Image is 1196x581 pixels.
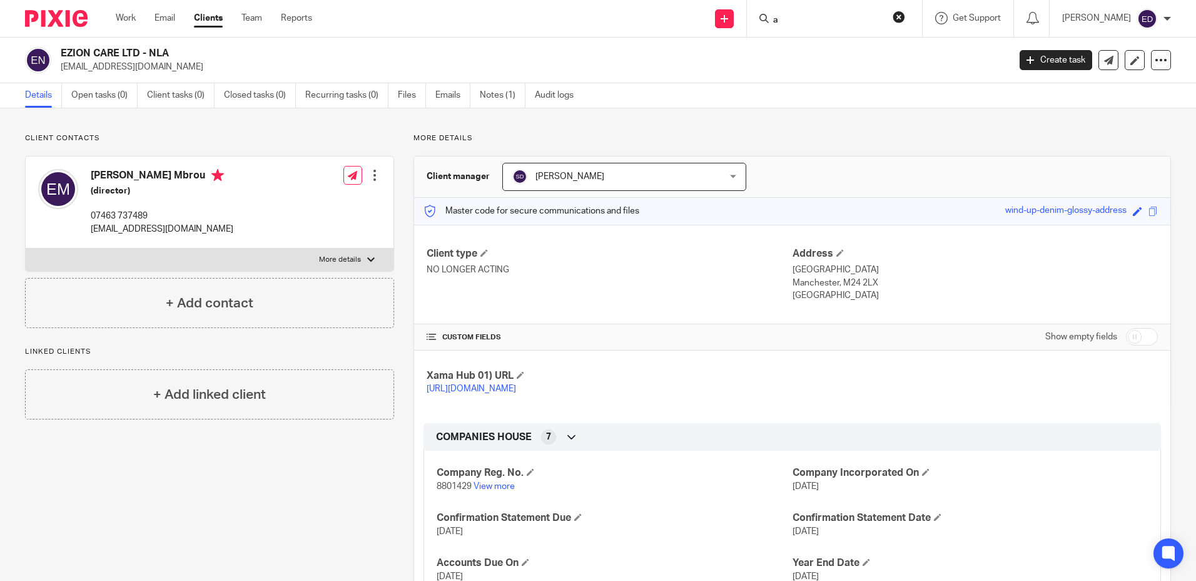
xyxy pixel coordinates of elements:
[512,169,527,184] img: svg%3E
[224,83,296,108] a: Closed tasks (0)
[25,10,88,27] img: Pixie
[241,12,262,24] a: Team
[437,482,472,491] span: 8801429
[427,247,792,260] h4: Client type
[437,512,792,525] h4: Confirmation Statement Due
[793,264,1158,276] p: [GEOGRAPHIC_DATA]
[319,255,361,265] p: More details
[423,205,639,217] p: Master code for secure communications and files
[474,482,515,491] a: View more
[91,169,233,185] h4: [PERSON_NAME] Mbrou
[38,169,78,209] img: svg%3E
[427,170,490,183] h3: Client manager
[427,384,516,393] a: [URL][DOMAIN_NAME]
[437,527,463,536] span: [DATE]
[436,431,532,444] span: COMPANIES HOUSE
[25,133,394,143] p: Client contacts
[793,247,1158,260] h4: Address
[437,466,792,480] h4: Company Reg. No.
[535,83,583,108] a: Audit logs
[793,482,819,491] span: [DATE]
[793,289,1158,302] p: [GEOGRAPHIC_DATA]
[546,431,551,443] span: 7
[211,169,224,182] i: Primary
[153,385,266,404] h4: + Add linked client
[793,572,819,581] span: [DATE]
[147,83,215,108] a: Client tasks (0)
[25,47,51,73] img: svg%3E
[194,12,223,24] a: Clients
[281,12,312,24] a: Reports
[71,83,138,108] a: Open tasks (0)
[413,133,1171,143] p: More details
[398,83,426,108] a: Files
[535,172,604,181] span: [PERSON_NAME]
[953,14,1001,23] span: Get Support
[91,223,233,235] p: [EMAIL_ADDRESS][DOMAIN_NAME]
[427,369,792,383] h4: Xama Hub 01) URL
[91,210,233,222] p: 07463 737489
[116,12,136,24] a: Work
[1045,331,1117,343] label: Show empty fields
[155,12,175,24] a: Email
[793,466,1148,480] h4: Company Incorporated On
[793,557,1148,570] h4: Year End Date
[61,47,813,60] h2: EZION CARE LTD - NLA
[166,294,253,313] h4: + Add contact
[305,83,388,108] a: Recurring tasks (0)
[1062,12,1131,24] p: [PERSON_NAME]
[25,347,394,357] p: Linked clients
[91,185,233,197] h5: (director)
[480,83,525,108] a: Notes (1)
[61,61,1001,73] p: [EMAIL_ADDRESS][DOMAIN_NAME]
[893,11,905,23] button: Clear
[772,15,884,26] input: Search
[437,557,792,570] h4: Accounts Due On
[1020,50,1092,70] a: Create task
[437,572,463,581] span: [DATE]
[427,264,792,276] p: NO LONGER ACTING
[435,83,470,108] a: Emails
[1005,204,1127,219] div: wind-up-denim-glossy-address
[793,277,1158,289] p: Manchester, M24 2LX
[427,332,792,342] h4: CUSTOM FIELDS
[1137,9,1157,29] img: svg%3E
[793,512,1148,525] h4: Confirmation Statement Date
[793,527,819,536] span: [DATE]
[25,83,62,108] a: Details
